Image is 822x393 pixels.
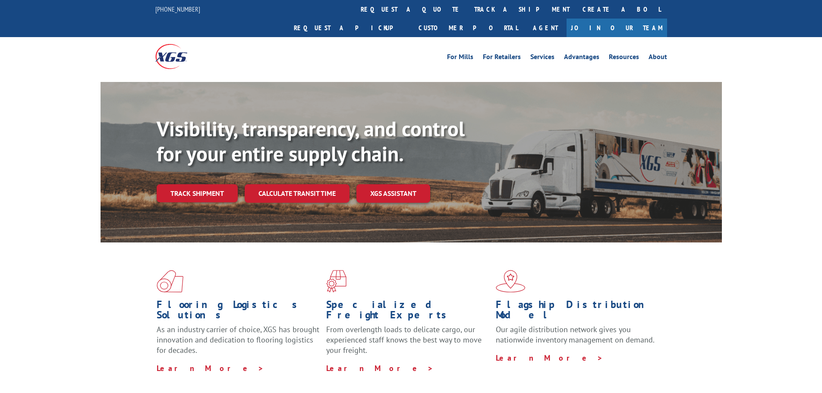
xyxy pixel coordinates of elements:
a: Track shipment [157,184,238,202]
a: Learn More > [157,363,264,373]
img: xgs-icon-total-supply-chain-intelligence-red [157,270,183,292]
span: Our agile distribution network gives you nationwide inventory management on demand. [496,324,655,345]
h1: Flooring Logistics Solutions [157,299,320,324]
a: For Mills [447,53,473,63]
a: Advantages [564,53,599,63]
span: As an industry carrier of choice, XGS has brought innovation and dedication to flooring logistics... [157,324,319,355]
a: XGS ASSISTANT [356,184,430,203]
a: Calculate transit time [245,184,350,203]
a: Agent [524,19,567,37]
a: [PHONE_NUMBER] [155,5,200,13]
a: Join Our Team [567,19,667,37]
img: xgs-icon-focused-on-flooring-red [326,270,346,292]
a: Learn More > [496,353,603,363]
a: Customer Portal [412,19,524,37]
a: Learn More > [326,363,434,373]
a: Resources [609,53,639,63]
h1: Specialized Freight Experts [326,299,489,324]
a: Request a pickup [287,19,412,37]
h1: Flagship Distribution Model [496,299,659,324]
a: For Retailers [483,53,521,63]
p: From overlength loads to delicate cargo, our experienced staff knows the best way to move your fr... [326,324,489,363]
img: xgs-icon-flagship-distribution-model-red [496,270,526,292]
a: Services [530,53,554,63]
a: About [649,53,667,63]
b: Visibility, transparency, and control for your entire supply chain. [157,115,465,167]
